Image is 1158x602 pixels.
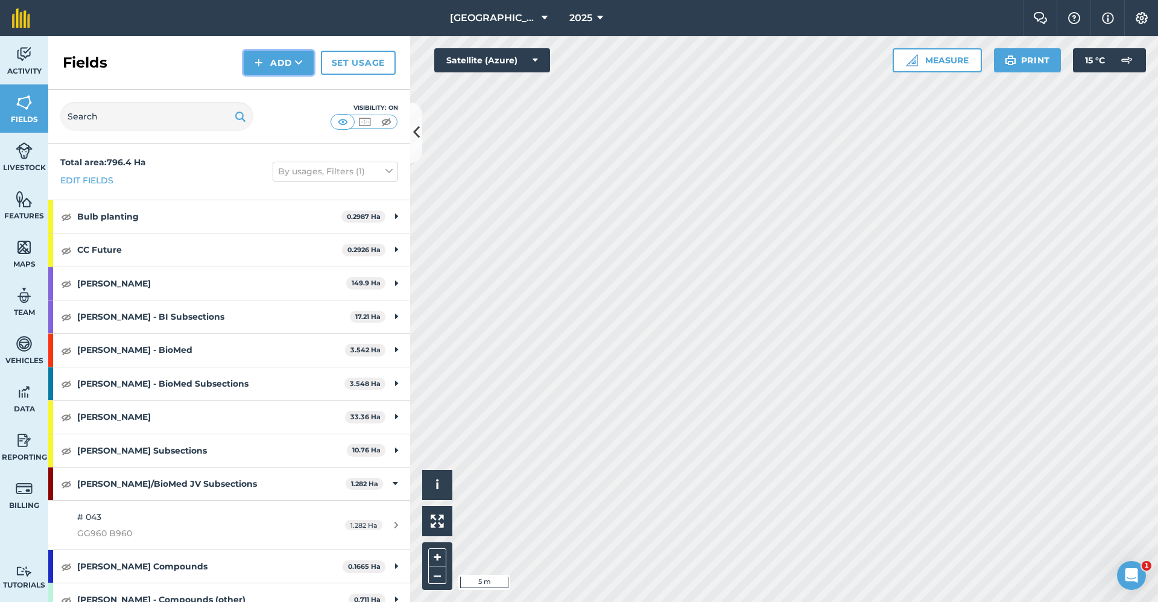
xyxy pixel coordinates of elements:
strong: Bulb planting [77,200,341,233]
span: 1.282 Ha [345,520,382,530]
img: svg+xml;base64,PD94bWwgdmVyc2lvbj0iMS4wIiBlbmNvZGluZz0idXRmLTgiPz4KPCEtLSBHZW5lcmF0b3I6IEFkb2JlIE... [16,431,33,449]
h2: Fields [63,53,107,72]
img: svg+xml;base64,PHN2ZyB4bWxucz0iaHR0cDovL3d3dy53My5vcmcvMjAwMC9zdmciIHdpZHRoPSIxOCIgaGVpZ2h0PSIyNC... [61,343,72,358]
img: svg+xml;base64,PHN2ZyB4bWxucz0iaHR0cDovL3d3dy53My5vcmcvMjAwMC9zdmciIHdpZHRoPSIxOCIgaGVpZ2h0PSIyNC... [61,276,72,291]
a: Edit fields [60,174,113,187]
strong: [PERSON_NAME]/BioMed JV Subsections [77,467,346,500]
span: [GEOGRAPHIC_DATA] (Gardens) [450,11,537,25]
div: Visibility: On [331,103,398,113]
img: svg+xml;base64,PD94bWwgdmVyc2lvbj0iMS4wIiBlbmNvZGluZz0idXRmLTgiPz4KPCEtLSBHZW5lcmF0b3I6IEFkb2JlIE... [1115,48,1139,72]
img: Two speech bubbles overlapping with the left bubble in the forefront [1033,12,1048,24]
a: Set usage [321,51,396,75]
img: Ruler icon [906,54,918,66]
span: GG960 B960 [77,527,304,540]
img: svg+xml;base64,PD94bWwgdmVyc2lvbj0iMS4wIiBlbmNvZGluZz0idXRmLTgiPz4KPCEtLSBHZW5lcmF0b3I6IEFkb2JlIE... [16,287,33,305]
button: i [422,470,452,500]
div: Bulb planting0.2987 Ha [48,200,410,233]
strong: 0.2926 Ha [347,246,381,254]
button: Print [994,48,1061,72]
img: svg+xml;base64,PD94bWwgdmVyc2lvbj0iMS4wIiBlbmNvZGluZz0idXRmLTgiPz4KPCEtLSBHZW5lcmF0b3I6IEFkb2JlIE... [16,566,33,577]
img: svg+xml;base64,PHN2ZyB4bWxucz0iaHR0cDovL3d3dy53My5vcmcvMjAwMC9zdmciIHdpZHRoPSI1NiIgaGVpZ2h0PSI2MC... [16,93,33,112]
img: svg+xml;base64,PHN2ZyB4bWxucz0iaHR0cDovL3d3dy53My5vcmcvMjAwMC9zdmciIHdpZHRoPSIxOCIgaGVpZ2h0PSIyNC... [61,209,72,224]
img: svg+xml;base64,PHN2ZyB4bWxucz0iaHR0cDovL3d3dy53My5vcmcvMjAwMC9zdmciIHdpZHRoPSI1MCIgaGVpZ2h0PSI0MC... [357,116,372,128]
img: svg+xml;base64,PHN2ZyB4bWxucz0iaHR0cDovL3d3dy53My5vcmcvMjAwMC9zdmciIHdpZHRoPSIxOSIgaGVpZ2h0PSIyNC... [235,109,246,124]
div: [PERSON_NAME]149.9 Ha [48,267,410,300]
div: [PERSON_NAME] - BioMed Subsections3.548 Ha [48,367,410,400]
button: – [428,566,446,584]
img: svg+xml;base64,PHN2ZyB4bWxucz0iaHR0cDovL3d3dy53My5vcmcvMjAwMC9zdmciIHdpZHRoPSIxOSIgaGVpZ2h0PSIyNC... [1005,53,1016,68]
img: svg+xml;base64,PD94bWwgdmVyc2lvbj0iMS4wIiBlbmNvZGluZz0idXRmLTgiPz4KPCEtLSBHZW5lcmF0b3I6IEFkb2JlIE... [16,45,33,63]
span: # 043 [77,512,101,522]
img: svg+xml;base64,PHN2ZyB4bWxucz0iaHR0cDovL3d3dy53My5vcmcvMjAwMC9zdmciIHdpZHRoPSIxOCIgaGVpZ2h0PSIyNC... [61,243,72,258]
img: svg+xml;base64,PHN2ZyB4bWxucz0iaHR0cDovL3d3dy53My5vcmcvMjAwMC9zdmciIHdpZHRoPSIxOCIgaGVpZ2h0PSIyNC... [61,309,72,324]
strong: 17.21 Ha [355,312,381,321]
strong: 3.542 Ha [350,346,381,354]
strong: Total area : 796.4 Ha [60,157,146,168]
strong: CC Future [77,233,342,266]
strong: 0.1665 Ha [348,562,381,571]
span: 2025 [569,11,592,25]
strong: 1.282 Ha [351,480,378,488]
img: svg+xml;base64,PHN2ZyB4bWxucz0iaHR0cDovL3d3dy53My5vcmcvMjAwMC9zdmciIHdpZHRoPSI1NiIgaGVpZ2h0PSI2MC... [16,190,33,208]
div: [PERSON_NAME]/BioMed JV Subsections1.282 Ha [48,467,410,500]
strong: 0.2987 Ha [347,212,381,221]
span: 15 ° C [1085,48,1105,72]
span: 1 [1142,561,1151,571]
img: fieldmargin Logo [12,8,30,28]
img: svg+xml;base64,PHN2ZyB4bWxucz0iaHR0cDovL3d3dy53My5vcmcvMjAwMC9zdmciIHdpZHRoPSIxOCIgaGVpZ2h0PSIyNC... [61,443,72,458]
img: svg+xml;base64,PD94bWwgdmVyc2lvbj0iMS4wIiBlbmNvZGluZz0idXRmLTgiPz4KPCEtLSBHZW5lcmF0b3I6IEFkb2JlIE... [16,383,33,401]
img: svg+xml;base64,PHN2ZyB4bWxucz0iaHR0cDovL3d3dy53My5vcmcvMjAwMC9zdmciIHdpZHRoPSI1NiIgaGVpZ2h0PSI2MC... [16,238,33,256]
iframe: Intercom live chat [1117,561,1146,590]
button: By usages, Filters (1) [273,162,398,181]
img: svg+xml;base64,PHN2ZyB4bWxucz0iaHR0cDovL3d3dy53My5vcmcvMjAwMC9zdmciIHdpZHRoPSIxOCIgaGVpZ2h0PSIyNC... [61,376,72,391]
img: A cog icon [1134,12,1149,24]
strong: 33.36 Ha [350,413,381,421]
img: svg+xml;base64,PHN2ZyB4bWxucz0iaHR0cDovL3d3dy53My5vcmcvMjAwMC9zdmciIHdpZHRoPSI1MCIgaGVpZ2h0PSI0MC... [335,116,350,128]
button: Measure [893,48,982,72]
img: svg+xml;base64,PHN2ZyB4bWxucz0iaHR0cDovL3d3dy53My5vcmcvMjAwMC9zdmciIHdpZHRoPSIxOCIgaGVpZ2h0PSIyNC... [61,477,72,491]
img: svg+xml;base64,PD94bWwgdmVyc2lvbj0iMS4wIiBlbmNvZGluZz0idXRmLTgiPz4KPCEtLSBHZW5lcmF0b3I6IEFkb2JlIE... [16,335,33,353]
button: Satellite (Azure) [434,48,550,72]
strong: [PERSON_NAME] - BioMed Subsections [77,367,344,400]
strong: [PERSON_NAME] - BI Subsections [77,300,350,333]
strong: [PERSON_NAME] Subsections [77,434,347,467]
strong: [PERSON_NAME] [77,401,345,433]
div: [PERSON_NAME] Subsections10.76 Ha [48,434,410,467]
img: svg+xml;base64,PD94bWwgdmVyc2lvbj0iMS4wIiBlbmNvZGluZz0idXRmLTgiPz4KPCEtLSBHZW5lcmF0b3I6IEFkb2JlIE... [16,480,33,498]
a: # 043GG960 B9601.282 Ha [48,501,410,550]
button: Add [244,51,314,75]
div: [PERSON_NAME] - BI Subsections17.21 Ha [48,300,410,333]
img: svg+xml;base64,PHN2ZyB4bWxucz0iaHR0cDovL3d3dy53My5vcmcvMjAwMC9zdmciIHdpZHRoPSIxOCIgaGVpZ2h0PSIyNC... [61,410,72,424]
span: i [435,477,439,492]
img: svg+xml;base64,PHN2ZyB4bWxucz0iaHR0cDovL3d3dy53My5vcmcvMjAwMC9zdmciIHdpZHRoPSIxOCIgaGVpZ2h0PSIyNC... [61,559,72,574]
strong: [PERSON_NAME] Compounds [77,550,343,583]
strong: 3.548 Ha [350,379,381,388]
img: svg+xml;base64,PHN2ZyB4bWxucz0iaHR0cDovL3d3dy53My5vcmcvMjAwMC9zdmciIHdpZHRoPSIxNyIgaGVpZ2h0PSIxNy... [1102,11,1114,25]
img: Four arrows, one pointing top left, one top right, one bottom right and the last bottom left [431,515,444,528]
div: CC Future0.2926 Ha [48,233,410,266]
strong: [PERSON_NAME] [77,267,346,300]
strong: 149.9 Ha [352,279,381,287]
strong: 10.76 Ha [352,446,381,454]
img: svg+xml;base64,PHN2ZyB4bWxucz0iaHR0cDovL3d3dy53My5vcmcvMjAwMC9zdmciIHdpZHRoPSI1MCIgaGVpZ2h0PSI0MC... [379,116,394,128]
input: Search [60,102,253,131]
button: 15 °C [1073,48,1146,72]
button: + [428,548,446,566]
div: [PERSON_NAME] Compounds0.1665 Ha [48,550,410,583]
div: [PERSON_NAME] - BioMed3.542 Ha [48,334,410,366]
img: svg+xml;base64,PD94bWwgdmVyc2lvbj0iMS4wIiBlbmNvZGluZz0idXRmLTgiPz4KPCEtLSBHZW5lcmF0b3I6IEFkb2JlIE... [16,142,33,160]
img: svg+xml;base64,PHN2ZyB4bWxucz0iaHR0cDovL3d3dy53My5vcmcvMjAwMC9zdmciIHdpZHRoPSIxNCIgaGVpZ2h0PSIyNC... [255,55,263,70]
strong: [PERSON_NAME] - BioMed [77,334,345,366]
img: A question mark icon [1067,12,1081,24]
div: [PERSON_NAME]33.36 Ha [48,401,410,433]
